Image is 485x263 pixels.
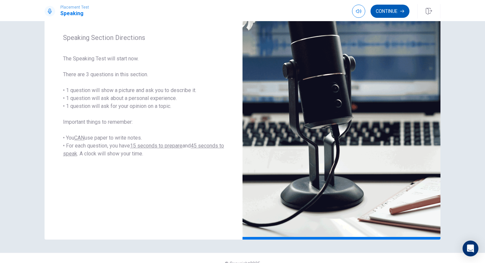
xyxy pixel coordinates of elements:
u: CAN [74,135,84,141]
div: Open Intercom Messenger [463,241,478,256]
h1: Speaking [60,10,89,17]
u: 15 seconds to prepare [130,143,182,149]
span: Speaking Section Directions [63,34,224,42]
span: Placement Test [60,5,89,10]
button: Continue [371,5,409,18]
span: The Speaking Test will start now. There are 3 questions in this section. • 1 question will show a... [63,55,224,158]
